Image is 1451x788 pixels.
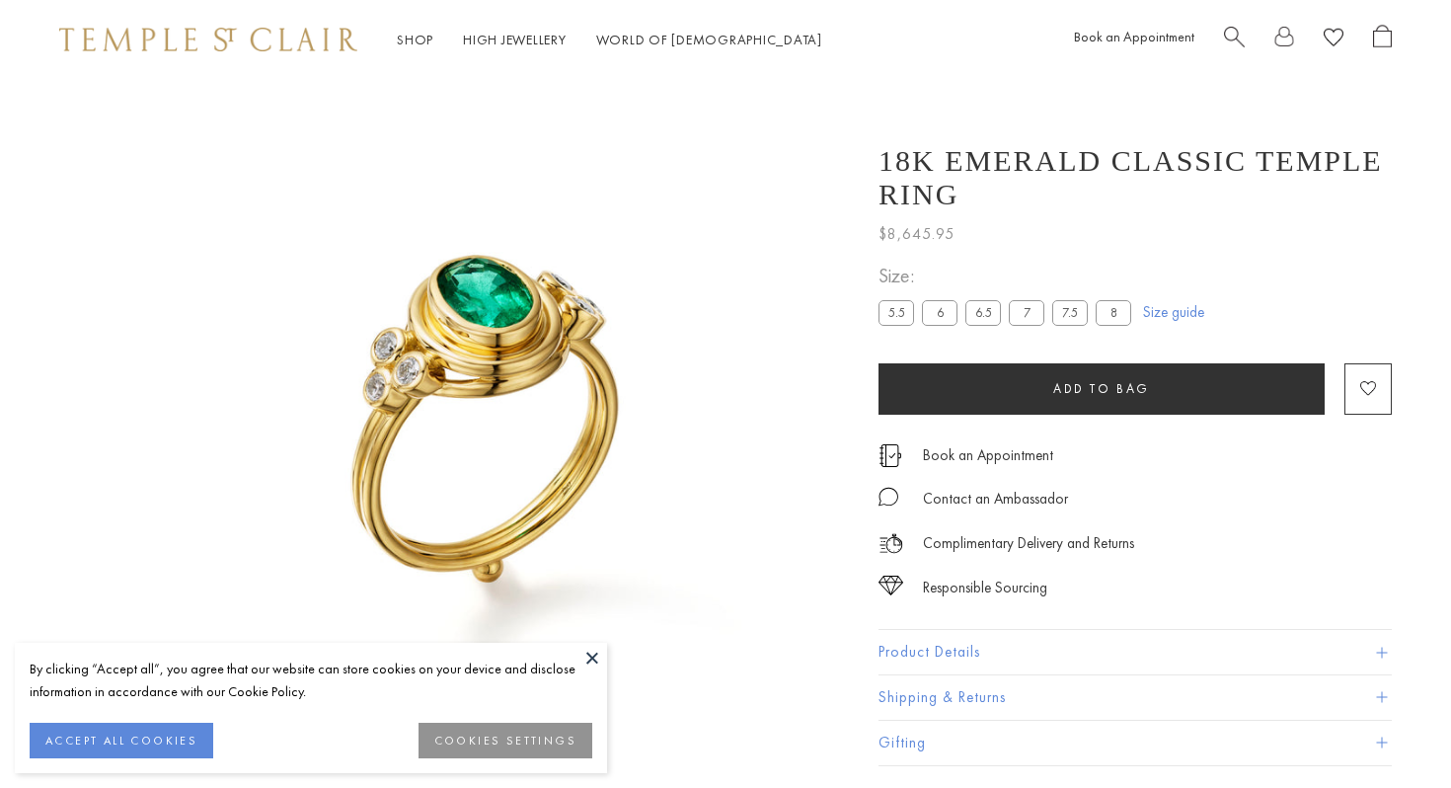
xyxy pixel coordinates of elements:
a: Size guide [1143,302,1204,322]
button: Product Details [878,630,1392,674]
img: MessageIcon-01_2.svg [878,487,898,507]
a: Open Shopping Bag [1373,25,1392,55]
p: Complimentary Delivery and Returns [923,531,1134,556]
label: 7.5 [1052,300,1088,325]
img: icon_delivery.svg [878,531,903,556]
h1: 18K Emerald Classic Temple Ring [878,144,1392,211]
span: Size: [878,260,1139,292]
a: High JewelleryHigh Jewellery [463,31,567,48]
img: Temple St. Clair [59,28,357,51]
a: View Wishlist [1324,25,1343,55]
span: $8,645.95 [878,221,955,247]
img: icon_appointment.svg [878,444,902,467]
label: 6.5 [965,300,1001,325]
label: 8 [1096,300,1131,325]
a: Book an Appointment [1074,28,1194,45]
div: Contact an Ambassador [923,487,1068,512]
button: Add to bag [878,363,1325,415]
div: Responsible Sourcing [923,576,1047,600]
a: Search [1224,25,1245,55]
label: 5.5 [878,300,914,325]
button: ACCEPT ALL COOKIES [30,723,213,758]
a: World of [DEMOGRAPHIC_DATA]World of [DEMOGRAPHIC_DATA] [596,31,822,48]
a: Book an Appointment [923,444,1053,466]
img: icon_sourcing.svg [878,576,903,595]
label: 7 [1009,300,1044,325]
button: Shipping & Returns [878,675,1392,720]
button: COOKIES SETTINGS [419,723,592,758]
iframe: Gorgias live chat messenger [1352,695,1431,768]
a: ShopShop [397,31,433,48]
span: Add to bag [1053,380,1150,397]
nav: Main navigation [397,28,822,52]
button: Gifting [878,721,1392,765]
label: 6 [922,300,957,325]
div: By clicking “Accept all”, you agree that our website can store cookies on your device and disclos... [30,658,592,703]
